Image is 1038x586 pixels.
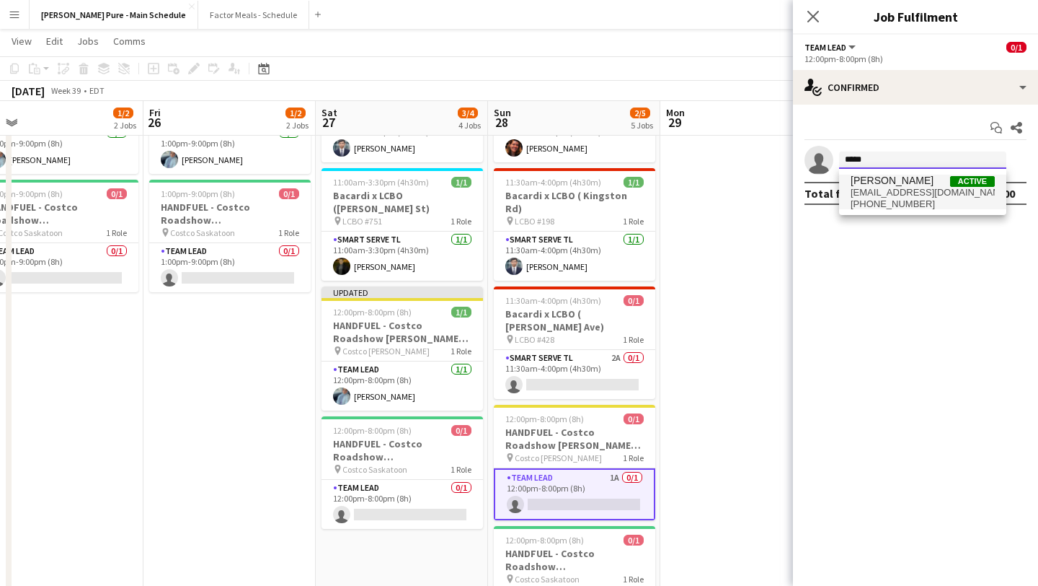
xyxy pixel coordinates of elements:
[149,125,311,174] app-card-role: Team Lead1/11:00pm-9:00pm (8h)[PERSON_NAME]
[451,346,471,357] span: 1 Role
[631,120,653,131] div: 5 Jobs
[851,187,995,198] span: areejraheel@icloud.com
[451,425,471,436] span: 0/1
[458,108,478,118] span: 3/4
[494,287,655,399] app-job-card: 11:30am-4:00pm (4h30m)0/1Bacardi x LCBO ( [PERSON_NAME] Ave) LCBO #4281 RoleSmart Serve TL2A0/111...
[623,334,644,345] span: 1 Role
[492,114,511,131] span: 28
[106,227,127,238] span: 1 Role
[515,452,602,463] span: Costco [PERSON_NAME]
[494,547,655,573] h3: HANDFUEL - Costco Roadshow [GEOGRAPHIC_DATA], [GEOGRAPHIC_DATA]
[12,35,32,48] span: View
[149,180,311,292] app-job-card: 1:00pm-9:00pm (8h)0/1HANDFUEL - Costco Roadshow [GEOGRAPHIC_DATA], [GEOGRAPHIC_DATA] Costco Saska...
[494,113,655,162] app-card-role: Smart Serve TL1/111:30am-4:00pm (4h30m)[PERSON_NAME]
[505,535,584,546] span: 12:00pm-8:00pm (8h)
[30,1,198,29] button: [PERSON_NAME] Pure - Main Schedule
[505,414,584,424] span: 12:00pm-8:00pm (8h)
[321,189,483,215] h3: Bacardi x LCBO ([PERSON_NAME] St)
[321,106,337,119] span: Sat
[624,535,644,546] span: 0/1
[107,188,127,199] span: 0/1
[40,32,68,51] a: Edit
[198,1,309,29] button: Factor Meals - Schedule
[505,177,601,188] span: 11:30am-4:00pm (4h30m)
[494,106,511,119] span: Sun
[494,350,655,399] app-card-role: Smart Serve TL2A0/111:30am-4:00pm (4h30m)
[623,216,644,227] span: 1 Role
[494,426,655,452] h3: HANDFUEL - Costco Roadshow [PERSON_NAME], [GEOGRAPHIC_DATA]
[107,32,151,51] a: Comms
[451,464,471,475] span: 1 Role
[804,42,846,53] span: Team Lead
[458,120,481,131] div: 4 Jobs
[804,53,1026,64] div: 12:00pm-8:00pm (8h)
[623,574,644,585] span: 1 Role
[12,84,45,98] div: [DATE]
[319,114,337,131] span: 27
[46,35,63,48] span: Edit
[333,177,429,188] span: 11:00am-3:30pm (4h30m)
[149,106,161,119] span: Fri
[494,468,655,520] app-card-role: Team Lead1A0/112:00pm-8:00pm (8h)
[451,307,471,318] span: 1/1
[342,216,382,227] span: LCBO #751
[89,85,105,96] div: EDT
[851,198,995,210] span: +16393164116
[1006,42,1026,53] span: 0/1
[494,189,655,215] h3: Bacardi x LCBO ( Kingston Rd)
[149,243,311,292] app-card-role: Team Lead0/11:00pm-9:00pm (8h)
[113,108,133,118] span: 1/2
[321,480,483,529] app-card-role: Team Lead0/112:00pm-8:00pm (8h)
[624,177,644,188] span: 1/1
[505,295,601,306] span: 11:30am-4:00pm (4h30m)
[624,295,644,306] span: 0/1
[630,108,650,118] span: 2/5
[342,464,407,475] span: Costco Saskatoon
[804,186,853,201] div: Total fee
[71,32,105,51] a: Jobs
[494,405,655,520] app-job-card: 12:00pm-8:00pm (8h)0/1HANDFUEL - Costco Roadshow [PERSON_NAME], [GEOGRAPHIC_DATA] Costco [PERSON_...
[170,227,235,238] span: Costco Saskatoon
[286,120,309,131] div: 2 Jobs
[321,113,483,162] app-card-role: Smart Serve TL1/111:00am-3:30pm (4h30m)[PERSON_NAME]
[278,227,299,238] span: 1 Role
[624,414,644,424] span: 0/1
[333,307,412,318] span: 12:00pm-8:00pm (8h)
[48,85,84,96] span: Week 39
[161,188,235,199] span: 1:00pm-9:00pm (8h)
[77,35,99,48] span: Jobs
[804,42,858,53] button: Team Lead
[279,188,299,199] span: 0/1
[321,168,483,281] app-job-card: 11:00am-3:30pm (4h30m)1/1Bacardi x LCBO ([PERSON_NAME] St) LCBO #7511 RoleSmart Serve TL1/111:00a...
[321,232,483,281] app-card-role: Smart Serve TL1/111:00am-3:30pm (4h30m)[PERSON_NAME]
[342,346,430,357] span: Costco [PERSON_NAME]
[494,232,655,281] app-card-role: Smart Serve TL1/111:30am-4:00pm (4h30m)[PERSON_NAME]
[851,175,933,187] span: Areej Raheel
[321,319,483,345] h3: HANDFUEL - Costco Roadshow [PERSON_NAME], [GEOGRAPHIC_DATA]
[321,437,483,463] h3: HANDFUEL - Costco Roadshow [GEOGRAPHIC_DATA], [GEOGRAPHIC_DATA]
[321,287,483,411] app-job-card: Updated12:00pm-8:00pm (8h)1/1HANDFUEL - Costco Roadshow [PERSON_NAME], [GEOGRAPHIC_DATA] Costco [...
[321,416,483,529] app-job-card: 12:00pm-8:00pm (8h)0/1HANDFUEL - Costco Roadshow [GEOGRAPHIC_DATA], [GEOGRAPHIC_DATA] Costco Sask...
[333,425,412,436] span: 12:00pm-8:00pm (8h)
[494,168,655,281] app-job-card: 11:30am-4:00pm (4h30m)1/1Bacardi x LCBO ( Kingston Rd) LCBO #1981 RoleSmart Serve TL1/111:30am-4:...
[147,114,161,131] span: 26
[285,108,306,118] span: 1/2
[451,177,471,188] span: 1/1
[494,307,655,333] h3: Bacardi x LCBO ( [PERSON_NAME] Ave)
[114,120,136,131] div: 2 Jobs
[451,216,471,227] span: 1 Role
[515,574,580,585] span: Costco Saskatoon
[666,106,685,119] span: Mon
[6,32,37,51] a: View
[321,287,483,298] div: Updated
[793,70,1038,105] div: Confirmed
[623,452,644,463] span: 1 Role
[950,176,995,187] span: Active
